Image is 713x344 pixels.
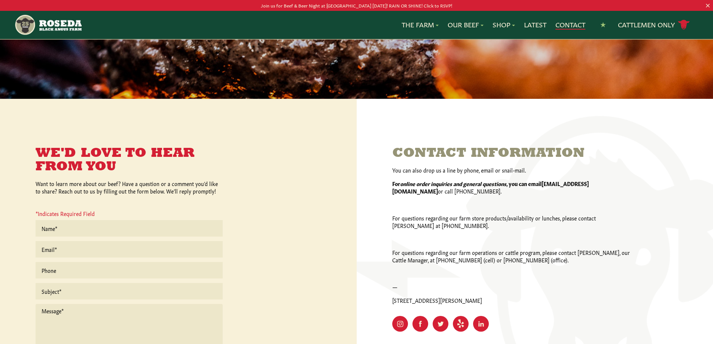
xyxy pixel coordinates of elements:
[618,18,690,31] a: Cattlemen Only
[392,296,632,304] p: [STREET_ADDRESS][PERSON_NAME]
[36,283,223,299] input: Subject*
[14,11,699,39] nav: Main Navigation
[392,316,408,332] a: Visit Our Instagram Page
[412,316,428,332] a: Visit Our Facebook Page
[453,316,469,332] a: Visit Our Yelp Page
[392,180,632,195] p: or call [PHONE_NUMBER].
[36,180,223,195] p: Want to learn more about our beef? Have a question or a comment you’d like to share? Reach out to...
[473,316,489,332] a: Visit Our LinkedIn Page
[392,166,632,174] p: You can also drop us a line by phone, email or snail-mail.
[448,20,484,30] a: Our Beef
[36,241,223,258] input: Email*
[36,220,223,237] input: Name*
[36,1,677,9] p: Join us for Beef & Beer Night at [GEOGRAPHIC_DATA] [DATE]! RAIN OR SHINE! Click to RSVP!
[36,147,223,174] h3: We'd Love to Hear From You
[392,180,589,195] strong: [EMAIL_ADDRESS][DOMAIN_NAME]
[392,214,632,229] p: For questions regarding our farm store products/availability or lunches, please contact [PERSON_N...
[392,283,632,290] p: —
[524,20,546,30] a: Latest
[392,147,632,160] h3: Contact Information
[392,180,542,187] strong: For , you can email
[433,316,448,332] a: Visit Our Twitter Page
[493,20,515,30] a: Shop
[400,180,506,187] em: online order inquiries and general questions
[392,249,632,264] p: For questions regarding our farm operations or cattle program, please contact [PERSON_NAME], our ...
[14,14,81,36] img: https://roseda.com/wp-content/uploads/2021/05/roseda-25-header.png
[36,262,223,278] input: Phone
[555,20,585,30] a: Contact
[402,20,439,30] a: The Farm
[36,210,223,220] p: *Indicates Required Field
